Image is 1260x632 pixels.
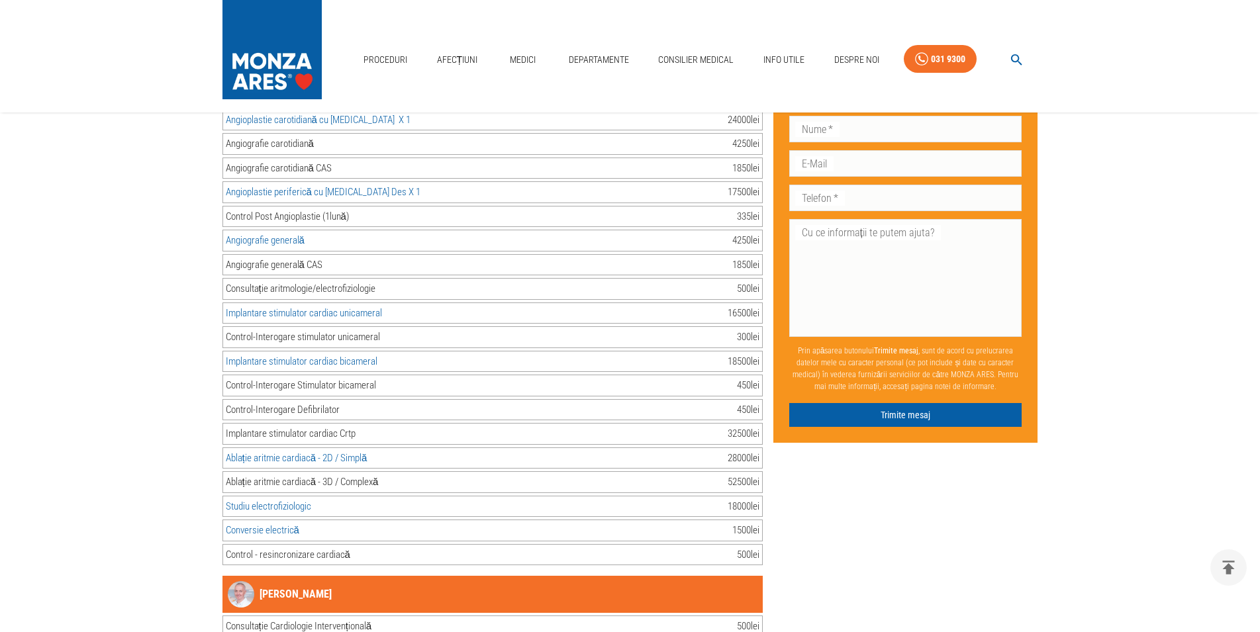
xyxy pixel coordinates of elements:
a: Angioplastie periferică cu [MEDICAL_DATA] Des X 1 [226,186,420,198]
div: 1850 lei [732,257,759,273]
b: Trimite mesaj [874,345,918,355]
a: Conversie electrică [226,524,299,536]
a: Implantare stimulator cardiac unicameral [226,307,382,319]
div: 1850 lei [732,161,759,176]
p: Prin apăsarea butonului , sunt de acord cu prelucrarea datelor mele cu caracter personal (ce pot ... [789,339,1022,397]
img: Profile image Dr. Dan Deleanu [228,581,254,608]
div: Control-Interogare stimulator unicameral [226,330,380,345]
div: 28000 lei [728,451,759,466]
div: 32500 lei [728,426,759,441]
a: Implantare stimulator cardiac bicameral [226,355,377,367]
a: Despre Noi [829,46,885,73]
div: 52500 lei [728,474,759,490]
div: 16500 lei [728,306,759,321]
a: Profile image Dr. Dan Deleanu[PERSON_NAME] [228,581,332,608]
div: 450 lei [737,402,759,418]
div: 1500 lei [732,523,759,538]
a: Consilier Medical [653,46,739,73]
div: Control-Interogare Defibrilator [226,402,340,418]
div: 18500 lei [728,354,759,369]
div: 500 lei [737,547,759,563]
div: Implantare stimulator cardiac Crtp [226,426,356,441]
a: Medici [502,46,544,73]
a: Info Utile [758,46,810,73]
a: Departamente [563,46,634,73]
div: Consultație aritmologie/electrofiziologie [226,281,375,296]
div: Control-Interogare Stimulator bicameral [226,378,376,393]
a: Angioplastie carotidiană cu [MEDICAL_DATA] X 1 [226,114,411,126]
div: Control Post Angioplastie (1lună) [226,209,349,224]
div: 17500 lei [728,185,759,200]
div: 300 lei [737,330,759,345]
div: 031 9300 [931,51,965,68]
div: Control - resincronizare cardiacă [226,547,350,563]
div: Angiografie carotidiană CAS [226,161,332,176]
div: Angiografie generală CAS [226,257,322,273]
a: Angiografie generală [226,234,305,246]
div: 500 lei [737,281,759,296]
a: Afecțiuni [432,46,483,73]
div: 335 lei [737,209,759,224]
div: Angiografie carotidiană [226,136,314,152]
a: 031 9300 [904,45,977,73]
div: 450 lei [737,378,759,393]
div: Ablație aritmie cardiacă - 3D / Complexă [226,474,379,490]
button: delete [1210,549,1247,586]
div: 4250 lei [732,136,759,152]
a: Ablație aritmie cardiacă - 2D / Simplă [226,452,367,464]
a: Studiu electrofiziologic [226,500,311,512]
div: 4250 lei [732,233,759,248]
div: 24000 lei [728,113,759,128]
button: Trimite mesaj [789,402,1022,427]
a: Proceduri [358,46,412,73]
div: 18000 lei [728,499,759,514]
